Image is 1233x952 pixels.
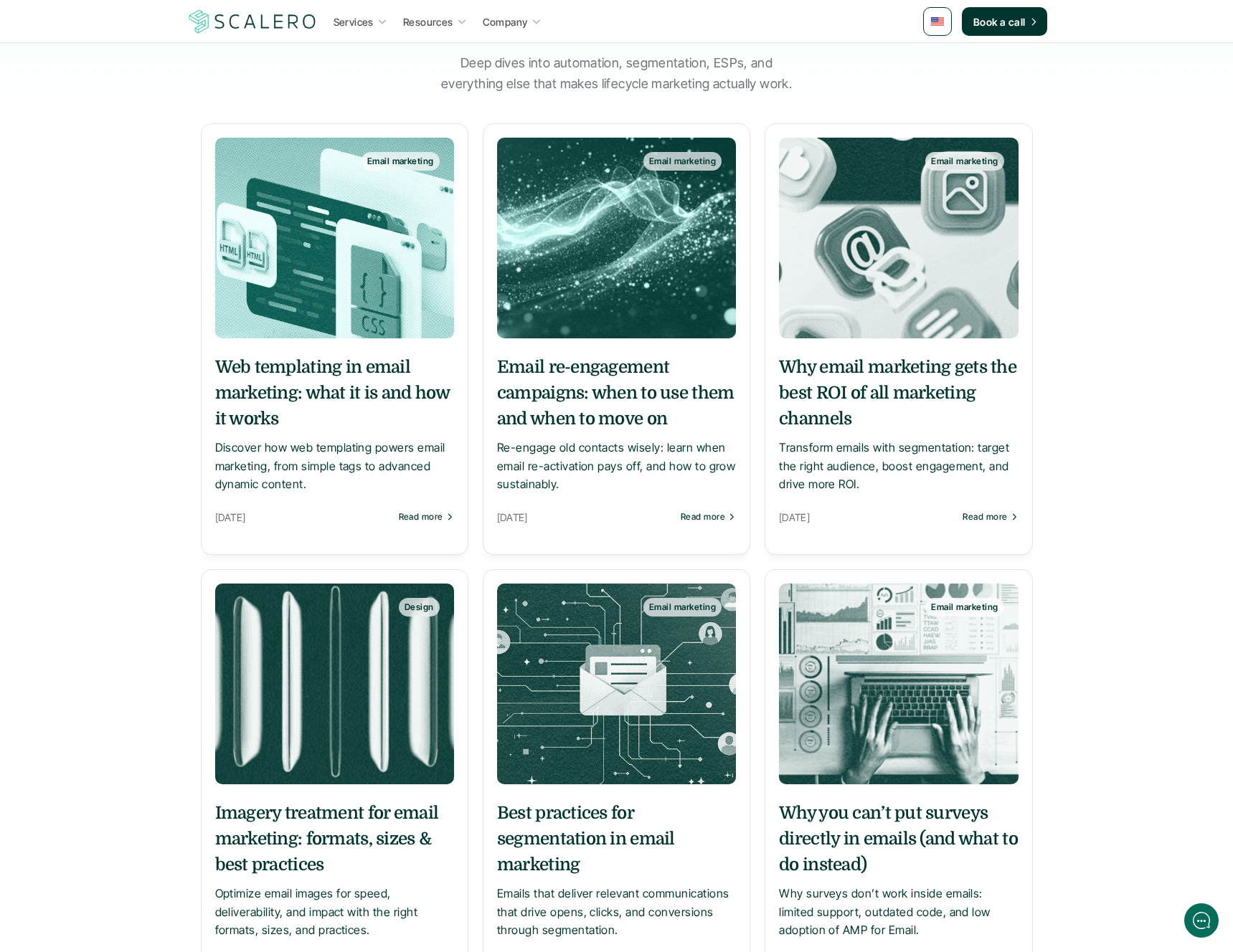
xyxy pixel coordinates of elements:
[215,439,454,494] p: Discover how web templating powers email marketing, from simple tags to advanced dynamic content.
[779,584,1018,784] a: Email marketing
[120,501,181,510] span: We run on Gist
[403,14,453,29] p: Resources
[405,602,434,612] p: Design
[779,508,955,526] p: [DATE]
[215,508,392,526] p: [DATE]
[497,354,736,432] h5: Email re-engagement campaigns: when to use them and when to move on
[497,508,674,526] p: [DATE]
[497,439,736,494] p: Re-engage old contacts wisely: learn when email re-activation pays off, and how to grow sustainably.
[186,9,318,34] a: Scalero company logo
[22,70,265,92] h1: Hi! Welcome to Scalero.
[367,156,434,166] p: Email marketing
[497,885,736,940] p: Emails that deliver relevant communications that drive opens, clicks, and conversions through seg...
[215,138,454,338] a: Email marketing
[779,354,1018,494] a: Why email marketing gets the best ROI of all marketing channelsTransform emails with segmentation...
[649,602,716,612] p: Email marketing
[973,14,1026,29] p: Book a call
[931,602,998,612] p: Email marketing
[681,512,725,522] p: Read more
[497,584,736,784] a: Email marketing
[779,439,1018,494] p: Transform emails with segmentation: target the right audience, boost engagement, and drive more ROI.
[483,14,528,29] p: Company
[215,354,454,494] a: Web templating in email marketing: what it is and how it worksDiscover how web templating powers ...
[215,885,454,940] p: Optimize email images for speed, deliverability, and impact with the right formats, sizes, and pr...
[22,95,265,164] h2: Let us know if we can help with lifecycle marketing.
[931,156,998,166] p: Email marketing
[215,800,454,877] h5: Imagery treatment for email marketing: formats, sizes & best practices
[963,512,1018,522] a: Read more
[649,156,716,166] p: Email marketing
[497,800,736,877] h5: Best practices for segmentation in email marketing
[497,138,736,338] a: Email marketing
[779,138,1018,338] a: Email marketing
[779,800,1018,877] h5: Why you can’t put surveys directly in emails (and what to do instead)
[962,7,1047,36] a: Book a call
[215,800,454,940] a: Imagery treatment for email marketing: formats, sizes & best practicesOptimize email images for s...
[334,14,374,29] p: Services
[186,8,318,35] img: Scalero company logo
[438,53,796,95] p: Deep dives into automation, segmentation, ESPs, and everything else that makes lifecycle marketin...
[93,199,172,210] span: New conversation
[779,354,1018,432] h5: Why email marketing gets the best ROI of all marketing channels
[1184,903,1219,938] iframe: gist-messenger-bubble-iframe
[963,512,1007,522] p: Read more
[399,512,454,522] a: Read more
[215,584,454,784] a: Design
[779,885,1018,940] p: Why surveys don’t work inside emails: limited support, outdated code, and low adoption of AMP for...
[779,800,1018,940] a: Why you can’t put surveys directly in emails (and what to do instead)Why surveys don’t work insid...
[22,190,265,219] button: New conversation
[497,354,736,494] a: Email re-engagement campaigns: when to use them and when to move onRe-engage old contacts wisely:...
[681,512,736,522] a: Read more
[497,800,736,940] a: Best practices for segmentation in email marketingEmails that deliver relevant communications tha...
[215,354,454,432] h5: Web templating in email marketing: what it is and how it works
[399,512,443,522] p: Read more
